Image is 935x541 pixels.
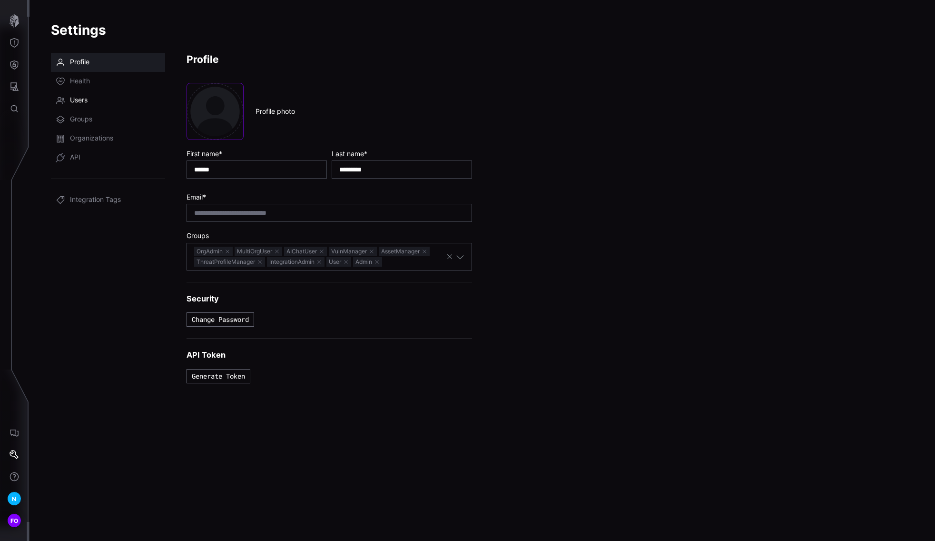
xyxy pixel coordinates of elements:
[70,96,88,105] span: Users
[70,58,89,67] span: Profile
[51,53,165,72] a: Profile
[267,257,325,267] span: IntegrationAdmin
[51,72,165,91] a: Health
[187,312,254,327] button: Change Password
[51,148,165,167] a: API
[353,257,382,267] span: Admin
[187,53,472,66] h2: Profile
[284,247,327,256] span: AIChatUser
[187,150,327,158] label: First name *
[70,134,113,143] span: Organizations
[446,252,453,261] button: Clear selection
[194,257,265,267] span: ThreatProfileManager
[0,488,28,510] button: N
[187,369,250,383] button: Generate Token
[70,77,90,86] span: Health
[194,247,233,256] span: OrgAdmin
[51,190,165,210] a: Integration Tags
[0,510,28,531] button: FO
[10,516,19,526] span: FO
[329,247,377,256] span: VulnManager
[332,150,472,158] label: Last name *
[187,231,472,240] label: Groups
[12,494,16,504] span: N
[51,21,914,39] h1: Settings
[256,107,295,116] label: Profile photo
[456,252,464,261] button: Toggle options menu
[51,129,165,148] a: Organizations
[70,153,80,162] span: API
[379,247,430,256] span: AssetManager
[187,193,472,201] label: Email *
[187,294,472,304] h3: Security
[70,115,92,124] span: Groups
[51,110,165,129] a: Groups
[326,257,351,267] span: User
[235,247,282,256] span: MultiOrgUser
[51,91,165,110] a: Users
[187,350,472,360] h3: API Token
[70,195,121,205] span: Integration Tags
